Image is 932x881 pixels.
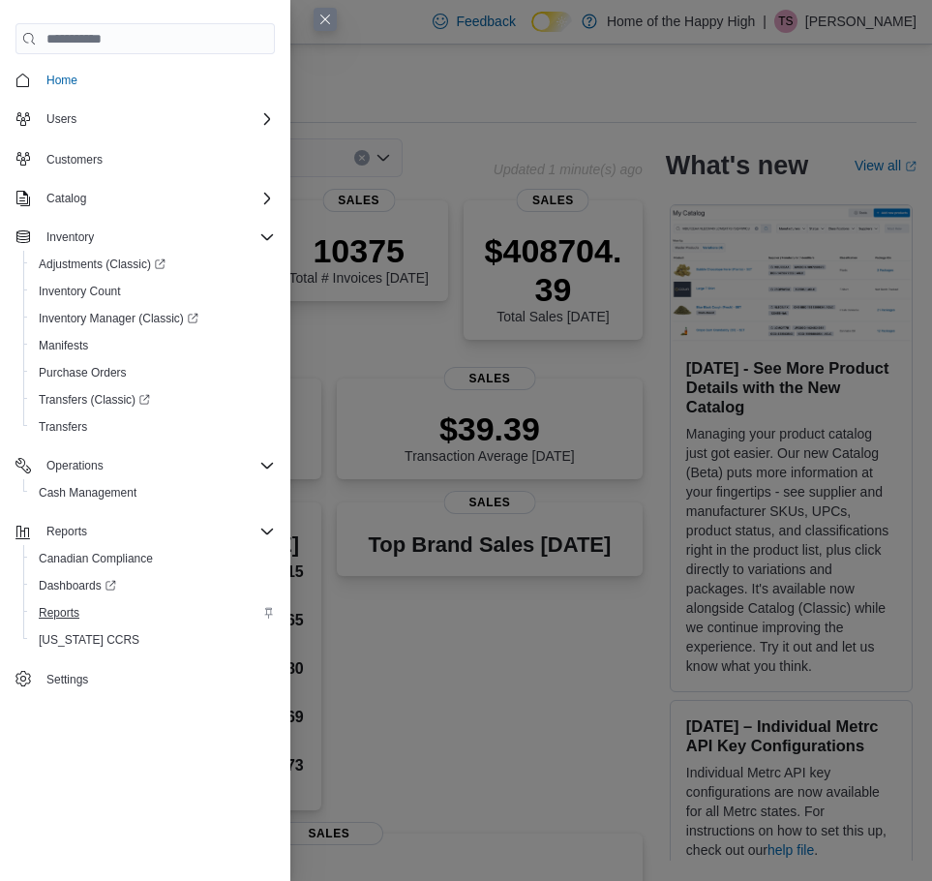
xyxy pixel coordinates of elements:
a: Purchase Orders [31,361,135,384]
button: Inventory [8,224,283,251]
a: Settings [39,668,96,691]
a: Dashboards [31,574,124,597]
span: Transfers [31,415,275,439]
button: Purchase Orders [23,359,283,386]
a: Transfers [31,415,95,439]
span: Customers [46,152,103,167]
span: Users [39,107,275,131]
span: Dashboards [39,578,116,593]
button: Catalog [39,187,94,210]
span: Cash Management [31,481,275,504]
a: Home [39,69,85,92]
span: Reports [46,524,87,539]
button: Manifests [23,332,283,359]
a: Canadian Compliance [31,547,161,570]
span: Reports [39,605,79,621]
span: Adjustments (Classic) [39,257,165,272]
a: Manifests [31,334,96,357]
span: Inventory Manager (Classic) [31,307,275,330]
a: Inventory Manager (Classic) [31,307,206,330]
span: Manifests [39,338,88,353]
span: Settings [39,667,275,691]
span: Manifests [31,334,275,357]
span: Settings [46,672,88,687]
span: Washington CCRS [31,628,275,652]
a: Adjustments (Classic) [31,253,173,276]
span: Reports [39,520,275,543]
span: Reports [31,601,275,624]
button: Cash Management [23,479,283,506]
span: Purchase Orders [39,365,127,380]
button: Catalog [8,185,283,212]
span: Operations [46,458,104,473]
span: Operations [39,454,275,477]
span: Inventory Manager (Classic) [39,311,198,326]
button: Operations [8,452,283,479]
button: Canadian Compliance [23,545,283,572]
span: Purchase Orders [31,361,275,384]
button: Home [8,66,283,94]
a: Cash Management [31,481,144,504]
span: [US_STATE] CCRS [39,632,139,648]
button: Inventory [39,226,102,249]
button: Reports [39,520,95,543]
button: Reports [23,599,283,626]
a: Inventory Count [31,280,129,303]
span: Transfers (Classic) [31,388,275,411]
span: Home [46,73,77,88]
button: Users [39,107,84,131]
span: Transfers [39,419,87,435]
span: Catalog [39,187,275,210]
span: Users [46,111,76,127]
button: Users [8,106,283,133]
span: Inventory Count [31,280,275,303]
button: Operations [39,454,111,477]
a: Transfers (Classic) [31,388,158,411]
span: Inventory [46,229,94,245]
a: Dashboards [23,572,283,599]
a: [US_STATE] CCRS [31,628,147,652]
a: Reports [31,601,87,624]
button: Close this dialog [314,8,337,31]
span: Canadian Compliance [39,551,153,566]
span: Canadian Compliance [31,547,275,570]
a: Adjustments (Classic) [23,251,283,278]
span: Inventory Count [39,284,121,299]
span: Cash Management [39,485,136,501]
button: Transfers [23,413,283,440]
button: Settings [8,665,283,693]
span: Dashboards [31,574,275,597]
nav: Complex example [15,58,275,697]
span: Home [39,68,275,92]
span: Adjustments (Classic) [31,253,275,276]
a: Inventory Manager (Classic) [23,305,283,332]
button: Inventory Count [23,278,283,305]
button: Reports [8,518,283,545]
span: Customers [39,146,275,170]
a: Transfers (Classic) [23,386,283,413]
span: Inventory [39,226,275,249]
button: Customers [8,144,283,172]
span: Transfers (Classic) [39,392,150,408]
span: Catalog [46,191,86,206]
a: Customers [39,148,110,171]
button: [US_STATE] CCRS [23,626,283,653]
